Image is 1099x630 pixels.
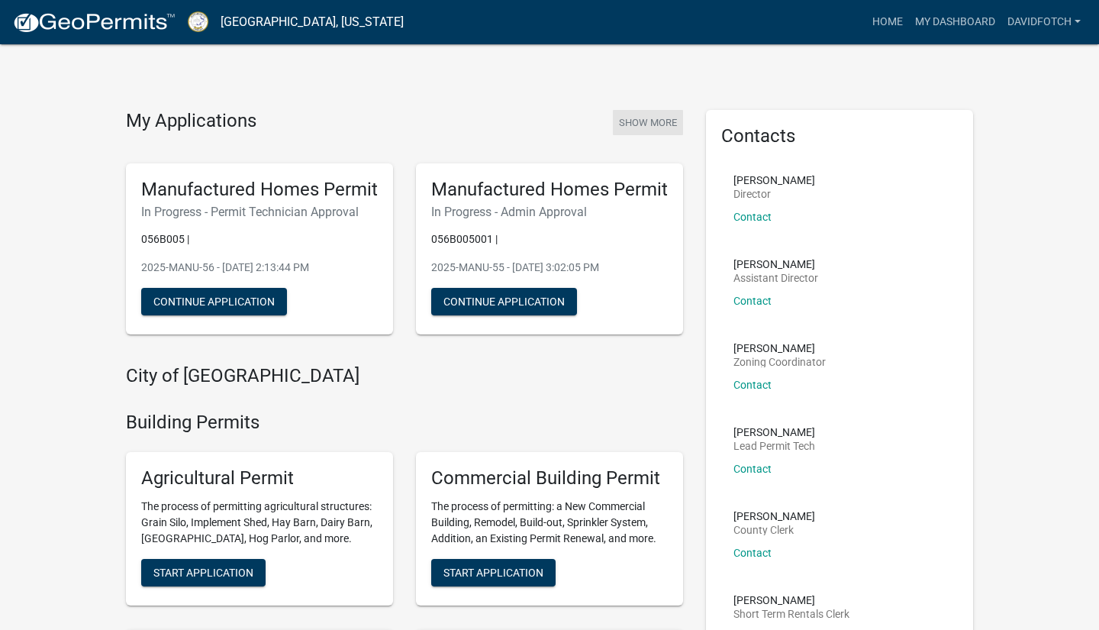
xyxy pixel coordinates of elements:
[141,231,378,247] p: 056B005 |
[221,9,404,35] a: [GEOGRAPHIC_DATA], [US_STATE]
[443,566,543,578] span: Start Application
[733,189,815,199] p: Director
[431,179,668,201] h5: Manufactured Homes Permit
[613,110,683,135] button: Show More
[733,343,826,354] p: [PERSON_NAME]
[733,441,815,451] p: Lead Permit Tech
[141,205,378,219] h6: In Progress - Permit Technician Approval
[431,288,577,315] button: Continue Application
[431,467,668,489] h5: Commercial Building Permit
[141,260,378,276] p: 2025-MANU-56 - [DATE] 2:13:44 PM
[733,357,826,367] p: Zoning Coordinator
[733,259,818,270] p: [PERSON_NAME]
[733,547,772,559] a: Contact
[721,125,958,147] h5: Contacts
[431,231,668,247] p: 056B005001 |
[431,559,556,586] button: Start Application
[1001,8,1087,37] a: davidfotch
[141,467,378,489] h5: Agricultural Permit
[733,511,815,522] p: [PERSON_NAME]
[431,260,668,276] p: 2025-MANU-55 - [DATE] 3:02:05 PM
[153,566,253,578] span: Start Application
[126,412,683,434] h4: Building Permits
[141,179,378,201] h5: Manufactured Homes Permit
[733,525,815,535] p: County Clerk
[909,8,1001,37] a: My Dashboard
[866,8,909,37] a: Home
[126,365,683,387] h4: City of [GEOGRAPHIC_DATA]
[431,205,668,219] h6: In Progress - Admin Approval
[733,595,849,606] p: [PERSON_NAME]
[733,211,772,223] a: Contact
[141,288,287,315] button: Continue Application
[126,110,256,133] h4: My Applications
[733,175,815,186] p: [PERSON_NAME]
[141,499,378,547] p: The process of permitting agricultural structures: Grain Silo, Implement Shed, Hay Barn, Dairy Ba...
[733,463,772,475] a: Contact
[733,427,815,438] p: [PERSON_NAME]
[733,379,772,391] a: Contact
[733,273,818,283] p: Assistant Director
[733,295,772,307] a: Contact
[431,499,668,547] p: The process of permitting: a New Commercial Building, Remodel, Build-out, Sprinkler System, Addit...
[733,609,849,619] p: Short Term Rentals Clerk
[141,559,266,586] button: Start Application
[188,11,208,32] img: Putnam County, Georgia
